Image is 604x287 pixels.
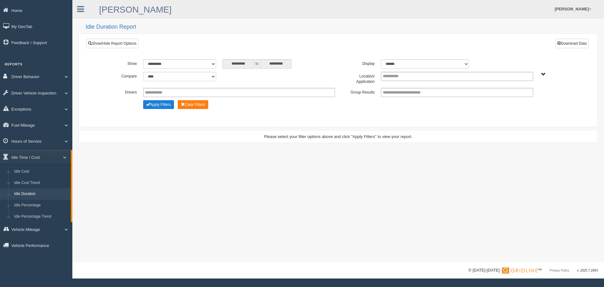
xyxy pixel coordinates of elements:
[11,211,71,222] a: Idle Percentage Trend
[468,267,598,274] div: © [DATE]-[DATE] - ™
[100,88,140,95] label: Drivers
[100,59,140,67] label: Show
[577,269,598,272] span: v. 2025.7.2993
[338,59,378,67] label: Display
[550,269,569,272] a: Privacy Policy
[254,59,260,69] span: to
[11,200,71,211] a: Idle Percentage
[178,100,208,109] button: Change Filter Options
[100,72,140,79] label: Compare
[338,72,378,85] label: Location/ Application
[143,100,174,109] button: Change Filter Options
[11,177,71,189] a: Idle Cost Trend
[338,88,378,95] label: Group Results
[502,267,538,274] img: Gridline
[84,134,592,140] div: Please select your filter options above and click "Apply Filters" to view your report.
[11,166,71,177] a: Idle Cost
[86,24,598,30] h2: Idle Duration Report
[99,5,171,14] a: [PERSON_NAME]
[86,39,138,48] a: Show/Hide Report Options
[11,188,71,200] a: Idle Duration
[555,39,589,48] button: Download Data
